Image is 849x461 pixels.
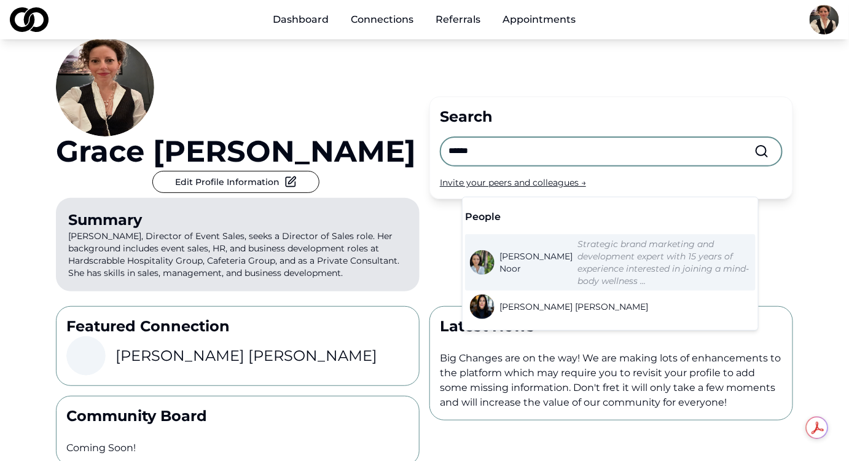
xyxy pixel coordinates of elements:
[470,238,751,287] a: [PERSON_NAME] NoorStrategic brand marketing and development expert with 15 years of experience in...
[493,7,586,32] a: Appointments
[10,7,49,32] img: logo
[68,210,407,230] div: Summary
[440,351,783,410] p: Big Changes are on the way! We are making lots of enhancements to the platform which may require ...
[470,250,495,275] img: b8172ce6-57c3-44a9-a397-6fb9b99bc12b-Ashley%20Noor-profile_picture.png
[264,7,586,32] nav: Main
[465,210,756,224] div: People
[426,7,491,32] a: Referrals
[810,5,839,34] img: 5e4956b8-6a29-472d-8855-aac958b1cd77-2024-01-25%2019-profile_picture.jpg
[152,171,319,193] button: Edit Profile Information
[66,406,409,426] p: Community Board
[56,136,416,166] a: Grace [PERSON_NAME]
[66,317,409,336] p: Featured Connection
[66,441,409,455] p: Coming Soon!
[463,197,758,330] div: Suggestions
[440,107,783,127] div: Search
[470,294,653,319] a: [PERSON_NAME] [PERSON_NAME]
[499,250,573,275] span: [PERSON_NAME] Noor
[440,317,783,336] p: Latest News
[499,301,648,313] span: [PERSON_NAME] [PERSON_NAME]
[115,346,377,366] h3: [PERSON_NAME] [PERSON_NAME]
[470,294,495,319] img: 6e8a3dc8-6d96-46b2-8452-fca22fbec72a-15%20-%20Ashley%20Stires-Noulas%20-%20HeadshotPro-profile_pi...
[440,176,783,189] div: Invite your peers and colleagues →
[264,7,339,32] a: Dashboard
[577,238,749,286] em: Strategic brand marketing and development expert with 15 years of experience interested in joinin...
[56,198,420,291] p: [PERSON_NAME], Director of Event Sales, seeks a Director of Sales role. Her background includes e...
[342,7,424,32] a: Connections
[56,38,154,136] img: 5e4956b8-6a29-472d-8855-aac958b1cd77-2024-01-25%2019-profile_picture.jpg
